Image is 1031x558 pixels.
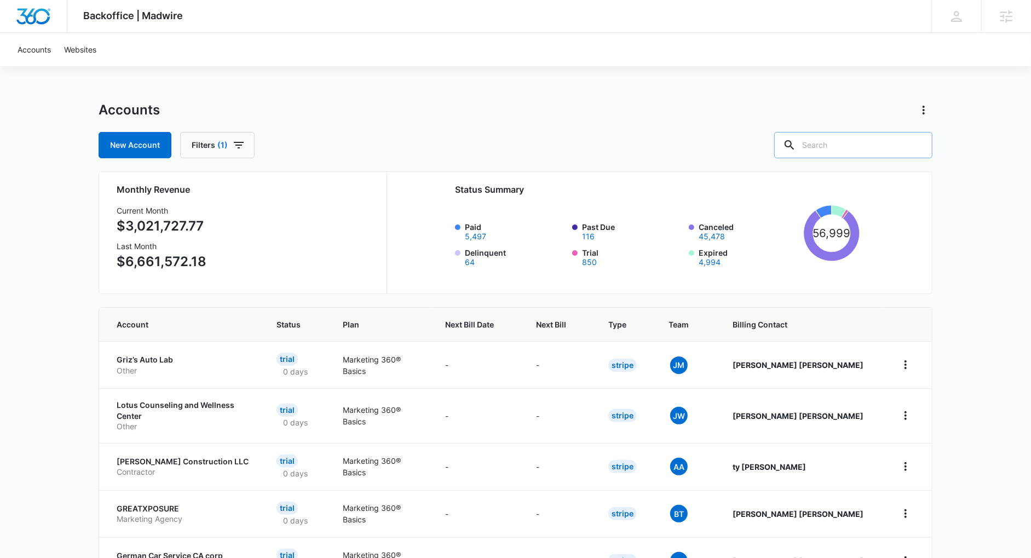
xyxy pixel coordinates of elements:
span: Account [117,319,234,330]
button: Past Due [582,233,595,240]
td: - [432,490,523,537]
label: Paid [465,221,566,240]
strong: [PERSON_NAME] [PERSON_NAME] [733,509,863,519]
div: Stripe [608,460,637,473]
p: Marketing Agency [117,514,250,525]
strong: [PERSON_NAME] [PERSON_NAME] [733,411,863,421]
button: Expired [699,258,721,266]
p: 0 days [277,468,314,479]
p: Marketing 360® Basics [343,354,419,377]
span: JM [670,356,688,374]
p: Lotus Counseling and Wellness Center [117,400,250,421]
span: Billing Contact [733,319,871,330]
span: Next Bill Date [445,319,494,330]
a: GREATXPOSUREMarketing Agency [117,503,250,525]
a: New Account [99,132,171,158]
a: [PERSON_NAME] Construction LLCContractor [117,456,250,478]
label: Canceled [699,221,799,240]
p: [PERSON_NAME] Construction LLC [117,456,250,467]
p: Other [117,421,250,432]
p: 0 days [277,417,314,428]
p: 0 days [277,515,314,526]
h2: Status Summary [455,183,860,196]
td: - [523,490,595,537]
p: Contractor [117,467,250,478]
tspan: 56,999 [813,226,850,240]
label: Trial [582,247,683,266]
span: Plan [343,319,419,330]
button: home [897,458,914,475]
button: home [897,356,914,373]
p: Other [117,365,250,376]
td: - [432,341,523,388]
div: Stripe [608,409,637,422]
span: Next Bill [536,319,566,330]
button: Actions [915,101,932,119]
span: AA [670,458,688,475]
button: Filters(1) [180,132,255,158]
label: Past Due [582,221,683,240]
div: Trial [277,404,298,417]
strong: [PERSON_NAME] [PERSON_NAME] [733,360,863,370]
h3: Last Month [117,240,206,252]
label: Delinquent [465,247,566,266]
td: - [432,388,523,443]
p: $6,661,572.18 [117,252,206,272]
button: home [897,505,914,522]
p: Griz’s Auto Lab [117,354,250,365]
p: Marketing 360® Basics [343,455,419,478]
div: Trial [277,502,298,515]
span: Status [277,319,301,330]
h3: Current Month [117,205,206,216]
p: 0 days [277,366,314,377]
span: BT [670,505,688,522]
a: Accounts [11,33,57,66]
span: JW [670,407,688,424]
div: Trial [277,455,298,468]
td: - [432,443,523,490]
p: Marketing 360® Basics [343,404,419,427]
p: $3,021,727.77 [117,216,206,236]
p: Marketing 360® Basics [343,502,419,525]
span: Team [669,319,690,330]
div: Stripe [608,359,637,372]
button: Paid [465,233,486,240]
span: Backoffice | Madwire [84,10,183,21]
span: (1) [217,141,228,149]
div: Stripe [608,507,637,520]
h2: Monthly Revenue [117,183,373,196]
td: - [523,388,595,443]
button: home [897,407,914,424]
p: GREATXPOSURE [117,503,250,514]
div: Trial [277,353,298,366]
button: Delinquent [465,258,475,266]
td: - [523,443,595,490]
label: Expired [699,247,799,266]
strong: ty [PERSON_NAME] [733,462,806,471]
button: Canceled [699,233,725,240]
td: - [523,341,595,388]
a: Websites [57,33,103,66]
a: Griz’s Auto LabOther [117,354,250,376]
input: Search [774,132,932,158]
button: Trial [582,258,597,266]
h1: Accounts [99,102,160,118]
a: Lotus Counseling and Wellness CenterOther [117,400,250,432]
span: Type [608,319,626,330]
